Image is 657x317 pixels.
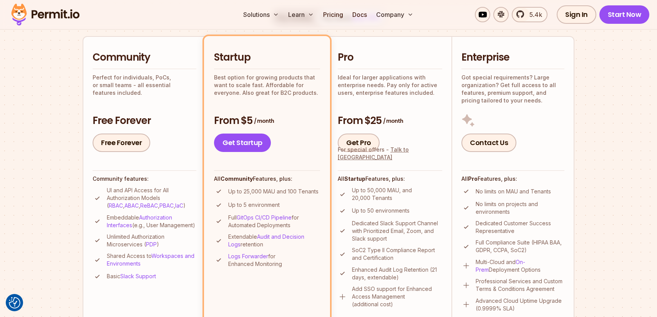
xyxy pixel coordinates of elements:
p: for Enhanced Monitoring [228,253,320,268]
p: Extendable retention [228,233,320,248]
p: Embeddable (e.g., User Management) [107,214,196,229]
a: On-Prem [476,259,525,273]
span: / month [254,117,274,125]
a: PDP [146,241,157,248]
p: Advanced Cloud Uptime Upgrade (0.9999% SLA) [476,297,564,312]
p: Multi-Cloud and Deployment Options [476,258,564,274]
h2: Enterprise [461,51,564,64]
a: Start Now [599,5,650,24]
h4: Community features: [93,175,196,183]
p: Full for Automated Deployments [228,214,320,229]
a: Docs [349,7,370,22]
a: IaC [175,202,183,209]
p: Up to 50 environments [352,207,410,215]
strong: Community [221,175,253,182]
a: Logs Forwarder [228,253,268,259]
a: Sign In [557,5,596,24]
p: Up to 50,000 MAU, and 20,000 Tenants [352,187,442,202]
h3: From $25 [338,114,442,128]
a: Get Pro [338,134,380,152]
span: 5.4k [525,10,542,19]
a: Authorization Interfaces [107,214,172,228]
p: Dedicated Slack Support Channel with Prioritized Email, Zoom, and Slack support [352,220,442,243]
p: Ideal for larger applications with enterprise needs. Pay only for active users, enterprise featur... [338,74,442,97]
a: PBAC [159,202,174,209]
h4: All Features, plus: [214,175,320,183]
img: Revisit consent button [9,297,20,309]
p: Professional Services and Custom Terms & Conditions Agreement [476,277,564,293]
h2: Community [93,51,196,64]
h2: Pro [338,51,442,64]
a: Pricing [320,7,346,22]
p: SoC2 Type II Compliance Report and Certification [352,246,442,262]
p: No limits on projects and environments [476,200,564,216]
h2: Startup [214,51,320,64]
p: Unlimited Authorization Microservices ( ) [107,233,196,248]
a: GitOps CI/CD Pipeline [237,214,292,221]
a: Audit and Decision Logs [228,233,304,248]
p: Full Compliance Suite (HIPAA BAA, GDPR, CCPA, SoC2) [476,239,564,254]
a: Get Startup [214,134,271,152]
p: UI and API Access for All Authorization Models ( , , , , ) [107,187,196,210]
p: Up to 25,000 MAU and 100 Tenants [228,188,319,195]
button: Solutions [240,7,282,22]
strong: Pro [468,175,478,182]
button: Consent Preferences [9,297,20,309]
h3: Free Forever [93,114,196,128]
p: Basic [107,272,156,280]
p: Shared Access to [107,252,196,267]
p: Best option for growing products that want to scale fast. Affordable for everyone. Also great for... [214,74,320,97]
a: 5.4k [512,7,547,22]
p: Perfect for individuals, PoCs, or small teams - all essential features included. [93,74,196,97]
div: For special offers - [338,146,442,161]
h4: All Features, plus: [461,175,564,183]
a: Contact Us [461,134,516,152]
a: Free Forever [93,134,150,152]
p: Up to 5 environment [228,201,280,209]
p: No limits on MAU and Tenants [476,188,551,195]
strong: Startup [344,175,365,182]
a: ABAC [124,202,139,209]
button: Learn [285,7,317,22]
h4: All Features, plus: [338,175,442,183]
p: Add SSO support for Enhanced Access Management (additional cost) [352,285,442,308]
h3: From $5 [214,114,320,128]
p: Got special requirements? Large organization? Get full access to all features, premium support, a... [461,74,564,104]
img: Permit logo [8,2,83,28]
button: Company [373,7,416,22]
p: Dedicated Customer Success Representative [476,220,564,235]
span: / month [383,117,403,125]
a: ReBAC [140,202,158,209]
a: Slack Support [120,273,156,279]
a: RBAC [109,202,123,209]
p: Enhanced Audit Log Retention (21 days, extendable) [352,266,442,281]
